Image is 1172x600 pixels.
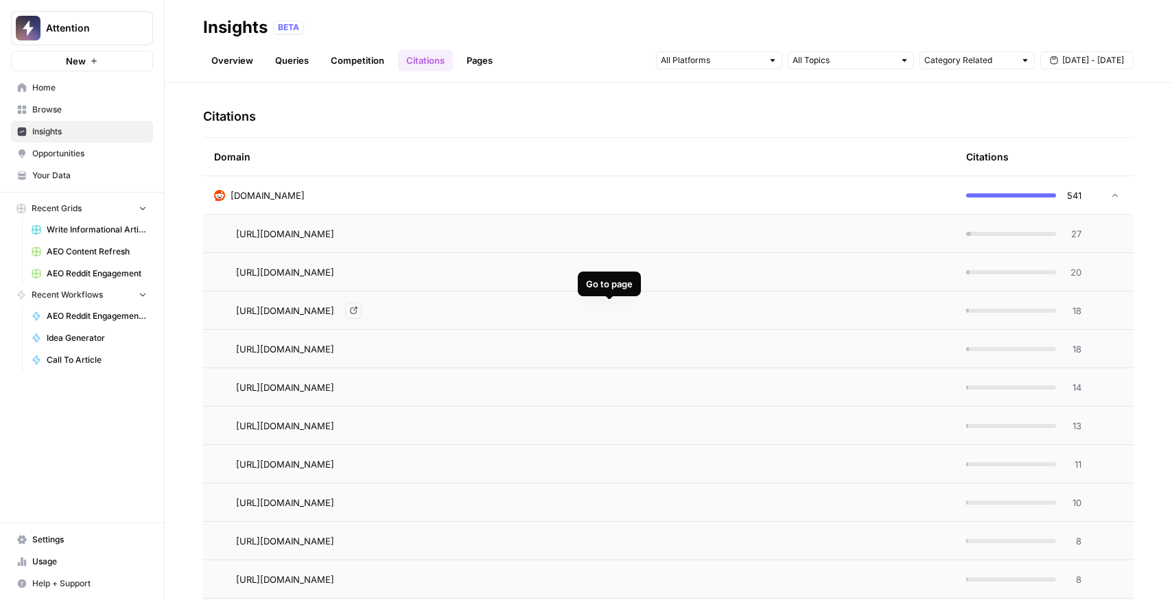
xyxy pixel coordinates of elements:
[793,53,894,67] input: All Topics
[11,143,153,165] a: Opportunities
[236,304,334,317] span: [URL][DOMAIN_NAME]
[32,533,147,546] span: Settings
[398,49,453,71] a: Citations
[25,327,153,349] a: Idea Generator
[47,267,147,280] span: AEO Reddit Engagement
[214,190,225,201] img: m2cl2pnoess66jx31edqk0jfpcfn
[11,551,153,573] a: Usage
[32,125,147,138] span: Insights
[1064,534,1081,548] span: 8
[32,289,103,301] span: Recent Workflows
[273,21,304,34] div: BETA
[32,577,147,590] span: Help + Support
[1064,265,1081,279] span: 20
[231,189,305,202] span: [DOMAIN_NAME]
[966,138,1009,176] div: Citations
[47,354,147,366] span: Call To Article
[11,121,153,143] a: Insights
[25,241,153,263] a: AEO Content Refresh
[11,11,153,45] button: Workspace: Attention
[236,419,334,433] span: [URL][DOMAIN_NAME]
[32,169,147,182] span: Your Data
[1064,419,1081,433] span: 13
[32,104,147,116] span: Browse
[11,285,153,305] button: Recent Workflows
[11,198,153,219] button: Recent Grids
[661,53,762,67] input: All Platforms
[1064,227,1081,241] span: 27
[345,302,362,319] a: Go to page https://www.reddit.com/r/CRM/comments/1lsytzh/best_call_recorder_for_sales_crm/
[32,202,82,215] span: Recent Grids
[25,349,153,371] a: Call To Article
[32,555,147,568] span: Usage
[1064,496,1081,509] span: 10
[1064,381,1081,394] span: 14
[1064,342,1081,356] span: 18
[11,573,153,595] button: Help + Support
[203,107,256,126] h3: Citations
[1062,54,1124,67] span: [DATE] - [DATE]
[25,263,153,285] a: AEO Reddit Engagement
[323,49,392,71] a: Competition
[236,573,334,586] span: [URL][DOMAIN_NAME]
[1064,573,1081,586] span: 8
[458,49,501,71] a: Pages
[267,49,317,71] a: Queries
[236,496,334,509] span: [URL][DOMAIN_NAME]
[236,457,334,471] span: [URL][DOMAIN_NAME]
[203,49,261,71] a: Overview
[236,534,334,548] span: [URL][DOMAIN_NAME]
[236,342,334,356] span: [URL][DOMAIN_NAME]
[236,381,334,394] span: [URL][DOMAIN_NAME]
[47,224,147,236] span: Write Informational Articles
[25,219,153,241] a: Write Informational Articles
[32,147,147,160] span: Opportunities
[46,21,129,35] span: Attention
[1064,457,1081,471] span: 11
[66,54,86,68] span: New
[1064,304,1081,317] span: 18
[11,529,153,551] a: Settings
[924,53,1015,67] input: Category Related
[11,51,153,71] button: New
[1040,51,1134,69] button: [DATE] - [DATE]
[16,16,40,40] img: Attention Logo
[47,245,147,258] span: AEO Content Refresh
[214,138,944,176] div: Domain
[47,310,147,322] span: AEO Reddit Engagement - Fork
[32,82,147,94] span: Home
[11,165,153,187] a: Your Data
[47,332,147,344] span: Idea Generator
[1064,189,1081,202] span: 541
[236,227,334,241] span: [URL][DOMAIN_NAME]
[11,99,153,121] a: Browse
[25,305,153,327] a: AEO Reddit Engagement - Fork
[203,16,268,38] div: Insights
[11,77,153,99] a: Home
[586,277,633,291] div: Go to page
[236,265,334,279] span: [URL][DOMAIN_NAME]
